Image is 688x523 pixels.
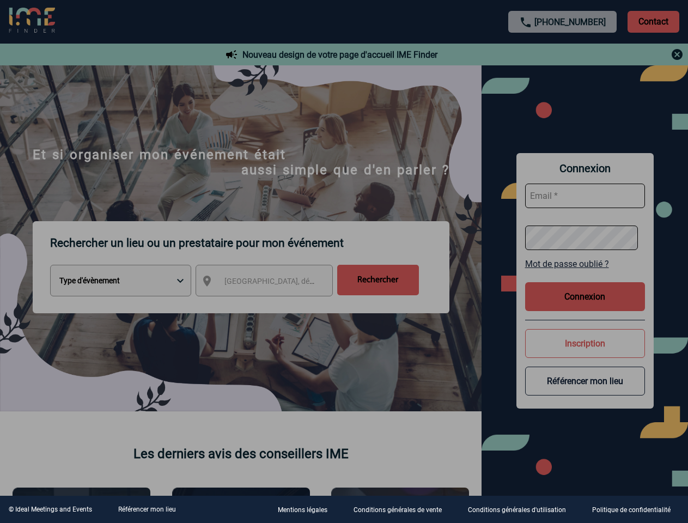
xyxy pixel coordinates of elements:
[118,506,176,513] a: Référencer mon lieu
[592,507,671,514] p: Politique de confidentialité
[459,504,583,515] a: Conditions générales d'utilisation
[345,504,459,515] a: Conditions générales de vente
[9,506,92,513] div: © Ideal Meetings and Events
[269,504,345,515] a: Mentions légales
[583,504,688,515] a: Politique de confidentialité
[354,507,442,514] p: Conditions générales de vente
[468,507,566,514] p: Conditions générales d'utilisation
[278,507,327,514] p: Mentions légales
